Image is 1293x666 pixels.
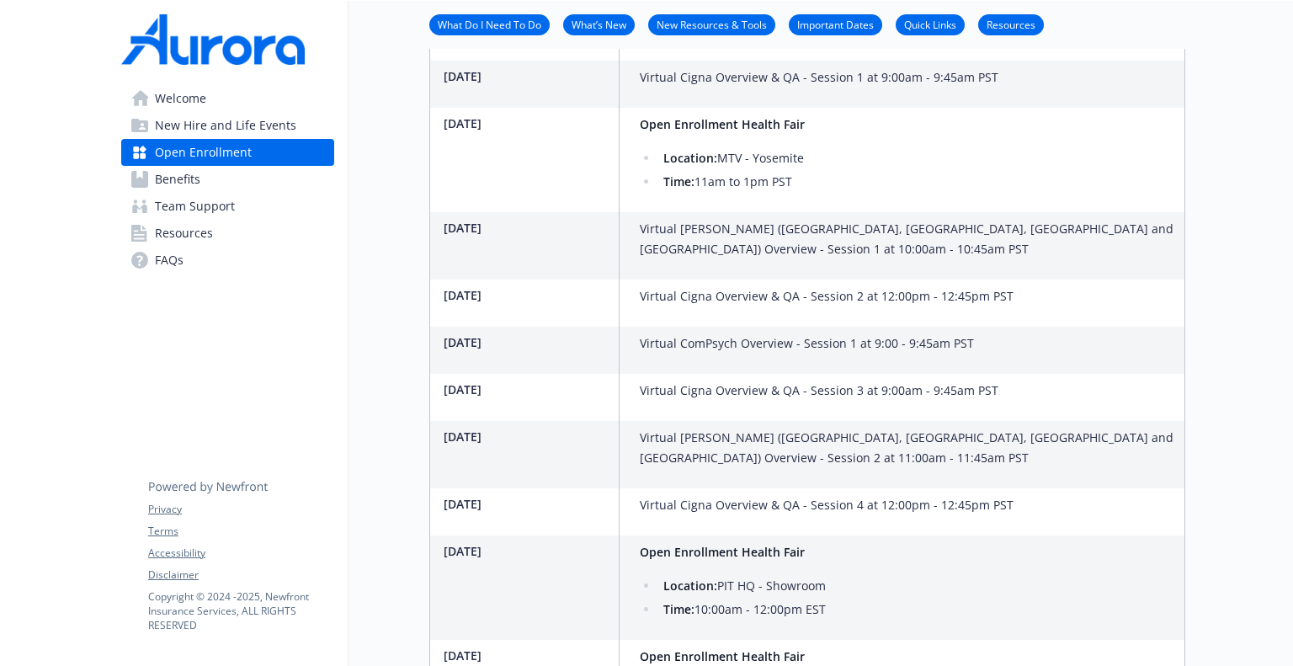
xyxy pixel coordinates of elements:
[155,166,200,193] span: Benefits
[640,495,1014,515] p: Virtual Cigna Overview & QA - Session 4 at 12:00pm - 12:45pm PST
[444,115,612,132] p: [DATE]
[121,220,334,247] a: Resources
[663,578,717,594] strong: Location:
[429,16,550,32] a: What Do I Need To Do
[640,428,1178,468] p: Virtual [PERSON_NAME] ([GEOGRAPHIC_DATA], [GEOGRAPHIC_DATA], [GEOGRAPHIC_DATA] and [GEOGRAPHIC_DA...
[640,116,805,132] strong: Open Enrollment Health Fair
[121,112,334,139] a: New Hire and Life Events
[663,150,717,166] strong: Location:
[978,16,1044,32] a: Resources
[640,648,805,664] strong: Open Enrollment Health Fair
[663,601,694,617] strong: Time:
[121,85,334,112] a: Welcome
[444,647,612,664] p: [DATE]
[155,220,213,247] span: Resources
[640,381,998,401] p: Virtual Cigna Overview & QA - Session 3 at 9:00am - 9:45am PST
[444,219,612,237] p: [DATE]
[640,286,1014,306] p: Virtual Cigna Overview & QA - Session 2 at 12:00pm - 12:45pm PST
[640,544,805,560] strong: Open Enrollment Health Fair
[896,16,965,32] a: Quick Links
[444,286,612,304] p: [DATE]
[148,502,333,517] a: Privacy
[148,524,333,539] a: Terms
[789,16,882,32] a: Important Dates
[121,139,334,166] a: Open Enrollment
[444,495,612,513] p: [DATE]
[148,546,333,561] a: Accessibility
[563,16,635,32] a: What’s New
[155,112,296,139] span: New Hire and Life Events
[640,333,974,354] p: Virtual ComPsych Overview - Session 1 at 9:00 - 9:45am PST
[148,589,333,632] p: Copyright © 2024 - 2025 , Newfront Insurance Services, ALL RIGHTS RESERVED
[121,166,334,193] a: Benefits
[658,599,826,620] li: 10:00am - 12:00pm EST
[663,173,694,189] strong: Time:
[658,172,805,192] li: 11am to 1pm PST
[640,67,998,88] p: Virtual Cigna Overview & QA - Session 1 at 9:00am - 9:45am PST
[155,85,206,112] span: Welcome
[658,576,826,596] li: PIT HQ - Showroom
[444,542,612,560] p: [DATE]
[658,148,805,168] li: MTV - Yosemite
[155,139,252,166] span: Open Enrollment
[155,193,235,220] span: Team Support
[640,219,1178,259] p: Virtual [PERSON_NAME] ([GEOGRAPHIC_DATA], [GEOGRAPHIC_DATA], [GEOGRAPHIC_DATA] and [GEOGRAPHIC_DA...
[121,193,334,220] a: Team Support
[648,16,775,32] a: New Resources & Tools
[121,247,334,274] a: FAQs
[444,67,612,85] p: [DATE]
[155,247,184,274] span: FAQs
[444,333,612,351] p: [DATE]
[444,381,612,398] p: [DATE]
[444,428,612,445] p: [DATE]
[148,567,333,583] a: Disclaimer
